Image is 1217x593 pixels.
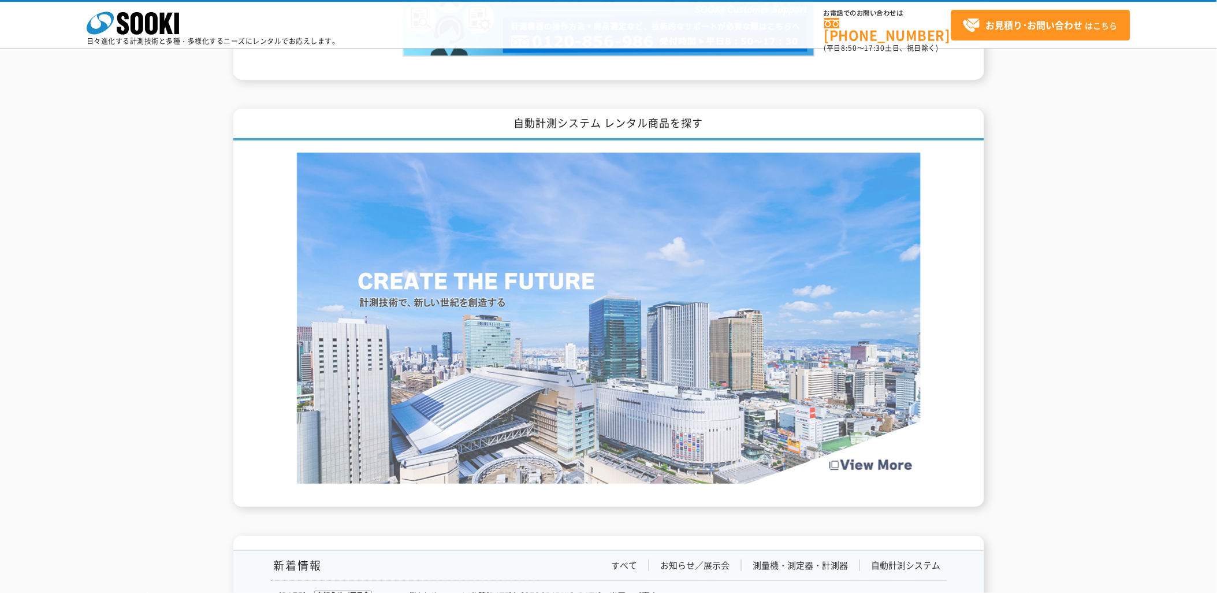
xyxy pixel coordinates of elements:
h1: 新着情報 [271,559,322,572]
a: 自動計測システム [872,559,941,572]
a: [PHONE_NUMBER] [824,18,951,42]
a: Create the Future [297,472,921,483]
span: 8:50 [842,43,858,53]
a: お知らせ／展示会 [661,559,730,572]
span: 17:30 [865,43,885,53]
span: はこちら [963,17,1118,34]
a: お見積り･お問い合わせはこちら [951,10,1130,40]
p: 日々進化する計測技術と多種・多様化するニーズにレンタルでお応えします。 [87,38,340,45]
a: すべて [612,559,638,572]
strong: お見積り･お問い合わせ [986,18,1083,32]
img: Create the Future [297,153,921,484]
h1: 自動計測システム レンタル商品を探す [233,109,984,140]
span: (平日 ～ 土日、祝日除く) [824,43,939,53]
span: お電話でのお問い合わせは [824,10,951,17]
a: 測量機・測定器・計測器 [753,559,848,572]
